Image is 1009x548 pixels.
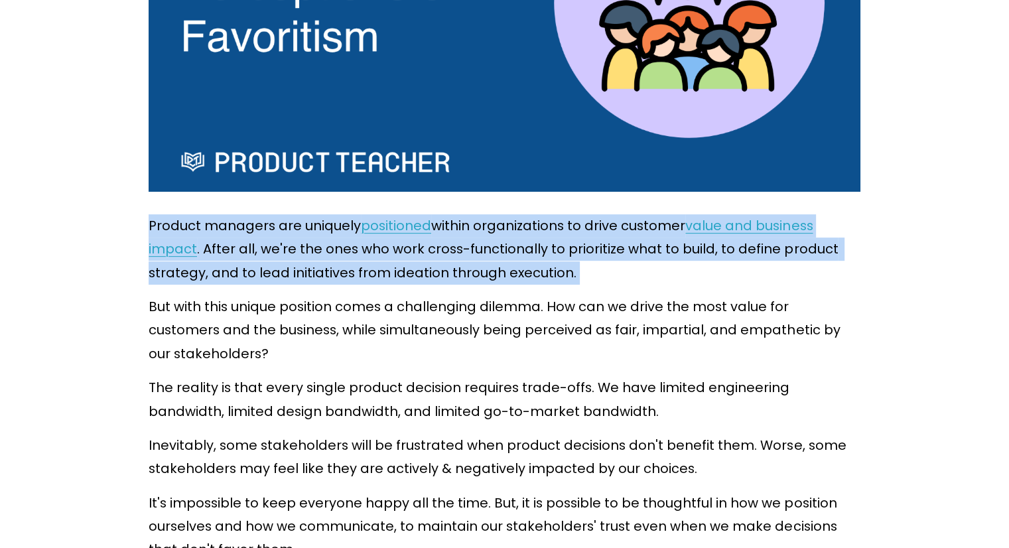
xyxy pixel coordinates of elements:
[149,214,860,285] p: Product managers are uniquely within organizations to drive customer . After all, we're the ones ...
[149,376,860,423] p: The reality is that every single product decision requires trade-offs. We have limited engineerin...
[361,216,431,235] a: positioned
[149,434,860,481] p: Inevitably, some stakeholders will be frustrated when product decisions don't benefit them. Worse...
[149,295,860,366] p: But with this unique position comes a challenging dilemma. How can we drive the most value for cu...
